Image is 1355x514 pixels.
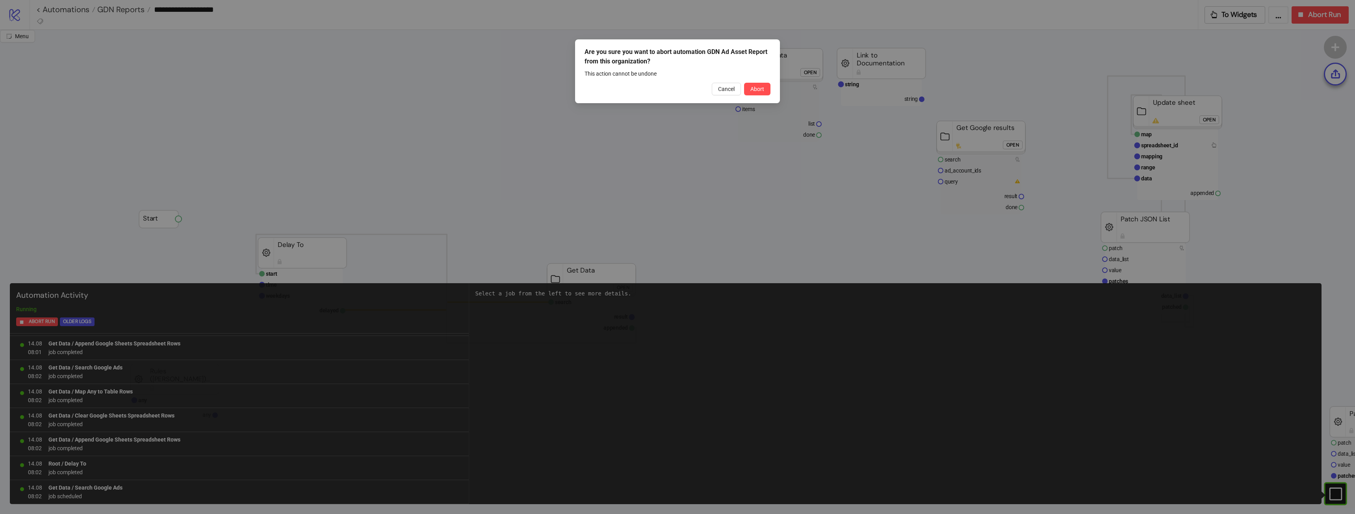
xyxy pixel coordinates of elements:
[585,69,770,78] div: This action cannot be undone
[744,83,770,95] button: Abort
[750,86,764,92] span: Abort
[585,47,770,66] div: Are you sure you want to abort automation GDN Ad Asset Report from this organization?
[718,86,735,92] span: Cancel
[712,83,741,95] button: Cancel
